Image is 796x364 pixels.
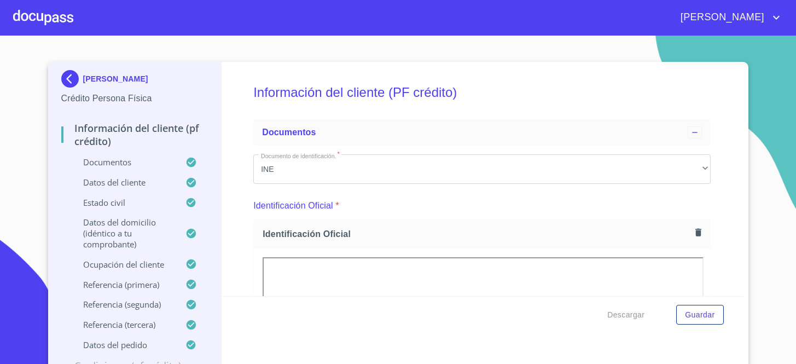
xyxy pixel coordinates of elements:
span: Guardar [685,308,714,322]
p: Datos del domicilio (idéntico a tu comprobante) [61,217,186,250]
p: [PERSON_NAME] [83,74,148,83]
h5: Información del cliente (PF crédito) [253,70,711,115]
span: Descargar [607,308,644,322]
span: [PERSON_NAME] [672,9,770,26]
button: Guardar [676,305,723,325]
button: Descargar [603,305,649,325]
div: [PERSON_NAME] [61,70,208,92]
p: Identificación Oficial [253,199,333,212]
p: Estado Civil [61,197,186,208]
p: Ocupación del Cliente [61,259,186,270]
span: Documentos [262,128,316,137]
img: Docupass spot blue [61,70,83,88]
div: INE [253,154,711,184]
p: Referencia (tercera) [61,319,186,330]
span: Identificación Oficial [263,228,691,240]
p: Datos del pedido [61,339,186,350]
p: Crédito Persona Física [61,92,208,105]
p: Referencia (primera) [61,279,186,290]
p: Información del cliente (PF crédito) [61,122,208,148]
button: account of current user [672,9,783,26]
p: Datos del cliente [61,177,186,188]
p: Referencia (segunda) [61,299,186,310]
p: Documentos [61,157,186,167]
div: Documentos [253,119,711,146]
